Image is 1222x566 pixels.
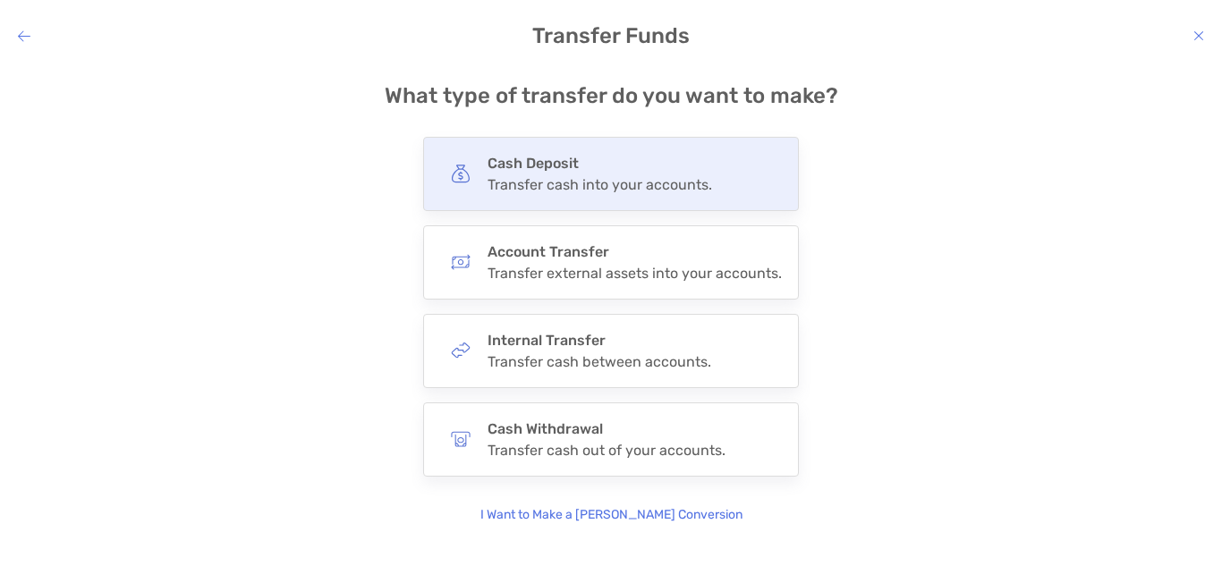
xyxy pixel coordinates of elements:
[480,505,743,525] p: I Want to Make a [PERSON_NAME] Conversion
[488,420,726,437] h4: Cash Withdrawal
[488,155,712,172] h4: Cash Deposit
[451,252,471,272] img: button icon
[488,243,782,260] h4: Account Transfer
[385,83,838,108] h4: What type of transfer do you want to make?
[488,442,726,459] div: Transfer cash out of your accounts.
[488,332,711,349] h4: Internal Transfer
[488,265,782,282] div: Transfer external assets into your accounts.
[488,176,712,193] div: Transfer cash into your accounts.
[451,429,471,449] img: button icon
[488,353,711,370] div: Transfer cash between accounts.
[451,341,471,360] img: button icon
[451,164,471,183] img: button icon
